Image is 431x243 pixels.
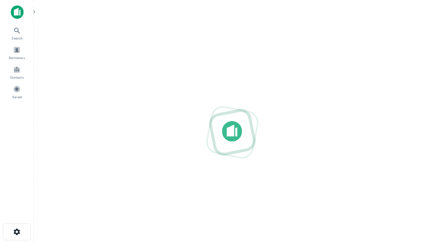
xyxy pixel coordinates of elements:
iframe: Chat Widget [397,189,431,221]
span: Search [11,35,23,41]
a: Saved [2,83,32,101]
a: Borrowers [2,44,32,62]
span: Borrowers [9,55,25,60]
a: Contacts [2,63,32,81]
span: Saved [12,94,22,100]
span: Contacts [10,75,24,80]
a: Search [2,24,32,42]
img: capitalize-icon.png [11,5,24,19]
